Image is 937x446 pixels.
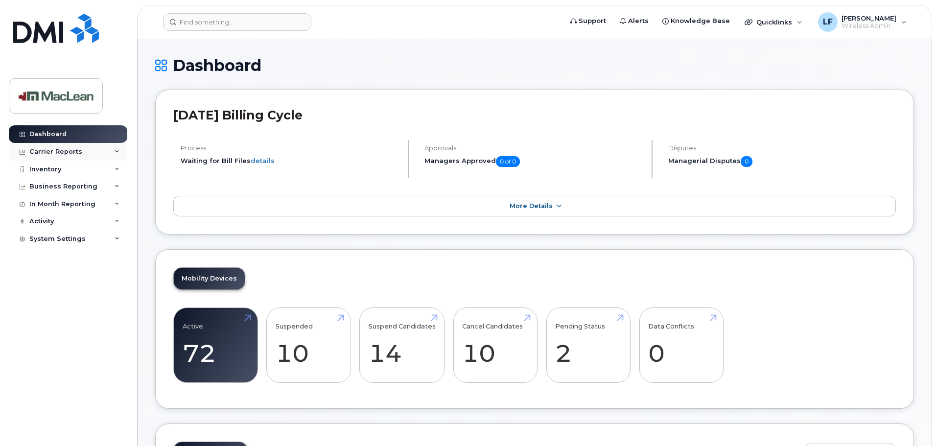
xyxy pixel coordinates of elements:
[741,156,752,167] span: 0
[173,108,896,122] h2: [DATE] Billing Cycle
[183,313,249,377] a: Active 72
[181,144,399,152] h4: Process
[668,144,896,152] h4: Disputes
[555,313,621,377] a: Pending Status 2
[462,313,528,377] a: Cancel Candidates 10
[181,156,399,165] li: Waiting for Bill Files
[424,156,643,167] h5: Managers Approved
[424,144,643,152] h4: Approvals
[648,313,714,377] a: Data Conflicts 0
[496,156,520,167] span: 0 of 0
[276,313,342,377] a: Suspended 10
[174,268,245,289] a: Mobility Devices
[510,202,553,210] span: More Details
[155,57,914,74] h1: Dashboard
[369,313,436,377] a: Suspend Candidates 14
[251,157,275,164] a: details
[668,156,896,167] h5: Managerial Disputes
